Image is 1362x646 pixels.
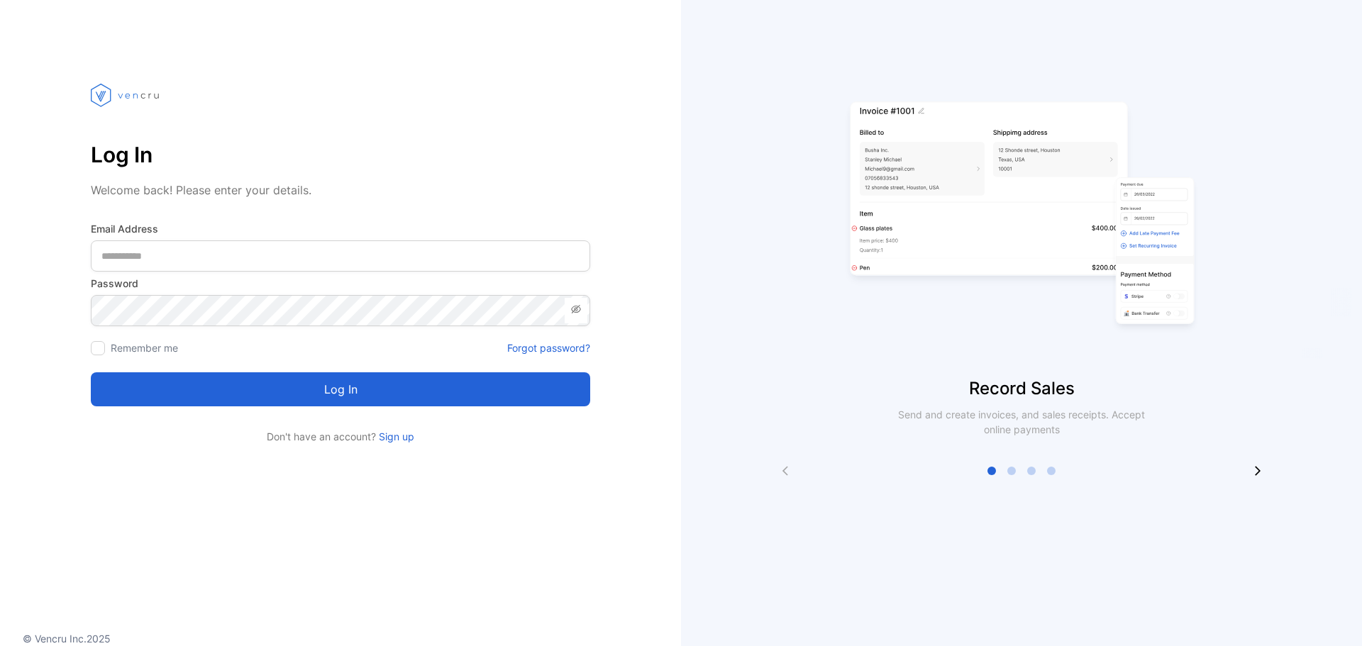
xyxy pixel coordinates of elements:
[91,372,590,406] button: Log in
[91,221,590,236] label: Email Address
[376,430,414,442] a: Sign up
[507,340,590,355] a: Forgot password?
[844,57,1199,376] img: slider image
[681,376,1362,401] p: Record Sales
[91,429,590,444] p: Don't have an account?
[885,407,1158,437] p: Send and create invoices, and sales receipts. Accept online payments
[91,276,590,291] label: Password
[91,138,590,172] p: Log In
[91,57,162,133] img: vencru logo
[91,182,590,199] p: Welcome back! Please enter your details.
[111,342,178,354] label: Remember me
